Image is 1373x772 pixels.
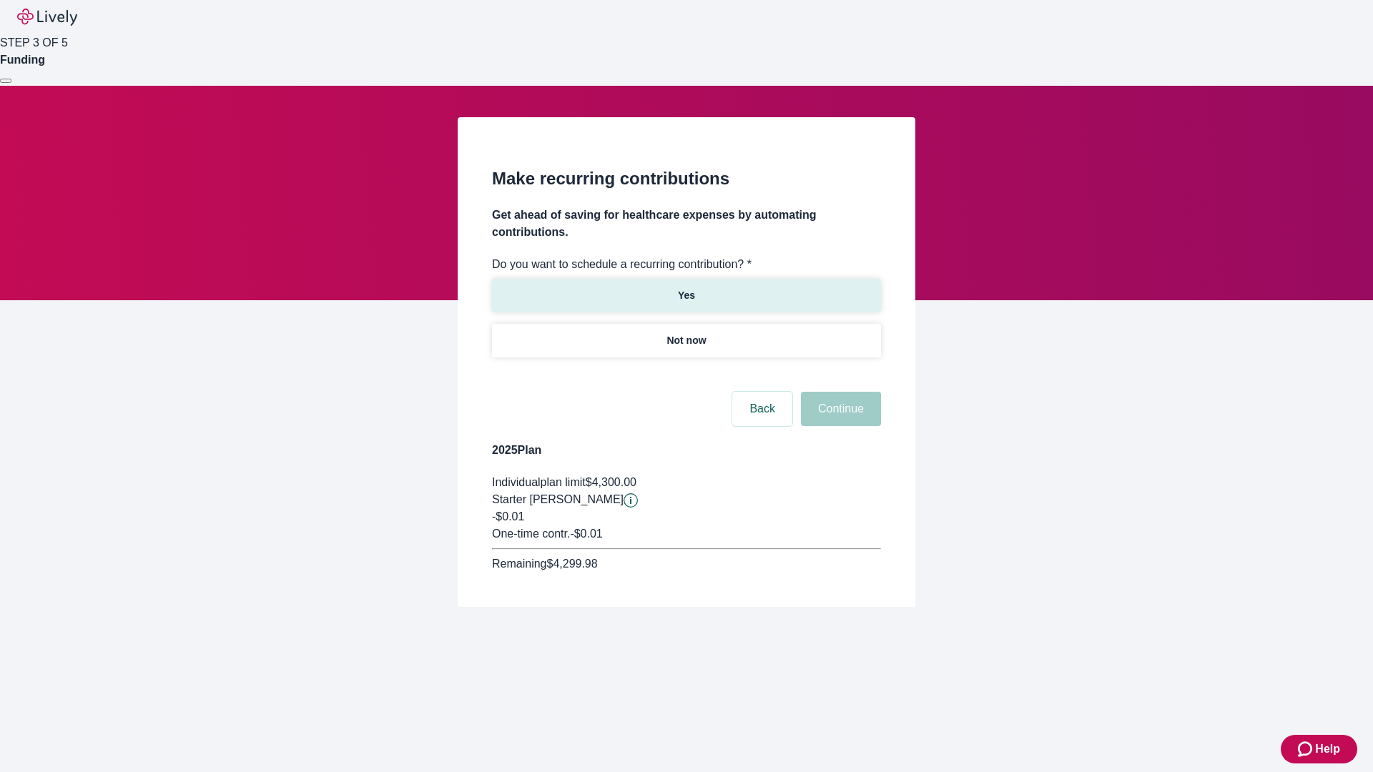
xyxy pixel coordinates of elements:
[678,288,695,303] p: Yes
[492,324,881,357] button: Not now
[492,510,524,523] span: -$0.01
[586,476,636,488] span: $4,300.00
[666,333,706,348] p: Not now
[624,493,638,508] svg: Starter penny details
[732,392,792,426] button: Back
[492,207,881,241] h4: Get ahead of saving for healthcare expenses by automating contributions.
[492,442,881,459] h4: 2025 Plan
[570,528,602,540] span: - $0.01
[1298,741,1315,758] svg: Zendesk support icon
[492,166,881,192] h2: Make recurring contributions
[1281,735,1357,763] button: Zendesk support iconHelp
[492,279,881,312] button: Yes
[17,9,77,26] img: Lively
[492,528,570,540] span: One-time contr.
[492,558,546,570] span: Remaining
[546,558,597,570] span: $4,299.98
[492,493,624,505] span: Starter [PERSON_NAME]
[492,256,752,273] label: Do you want to schedule a recurring contribution? *
[624,493,638,508] button: Lively will contribute $0.01 to establish your account
[492,476,586,488] span: Individual plan limit
[1315,741,1340,758] span: Help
